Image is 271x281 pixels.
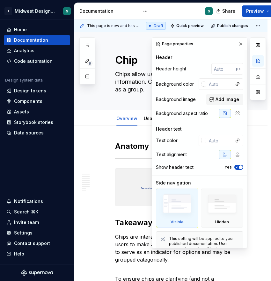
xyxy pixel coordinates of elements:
[114,69,241,95] textarea: Chips allow users to make selections or filter information. Chips are interactive and are used as...
[1,4,73,18] button: TMidwest Design SystemS
[4,56,70,66] a: Code automation
[14,130,44,136] div: Data sources
[4,117,70,127] a: Storybook stories
[14,119,53,126] div: Storybook stories
[4,107,70,117] a: Assets
[14,198,43,205] div: Notifications
[87,23,141,28] span: This page is new and has not been published yet.
[79,8,140,14] div: Documentation
[4,86,70,96] a: Design tokens
[14,98,42,104] div: Components
[116,116,137,121] a: Overview
[115,169,242,206] img: f46b6039-d352-47b1-a4ba-ff81f7f0c028.png
[14,88,46,94] div: Design tokens
[21,270,53,276] svg: Supernova Logo
[115,218,242,228] h2: Takeaways
[217,23,248,28] span: Publish changes
[114,53,241,68] textarea: Chip
[4,249,70,259] button: Help
[14,58,53,64] div: Code automation
[222,8,235,14] span: Share
[4,196,70,206] button: Notifications
[141,112,161,125] div: Usage
[66,9,68,14] div: S
[15,8,55,14] div: Midwest Design System
[4,207,70,217] button: Search ⌘K
[14,219,39,226] div: Invite team
[4,128,70,138] a: Data sources
[14,209,38,215] div: Search ⌘K
[87,61,92,66] span: 9
[213,5,239,17] button: Share
[4,96,70,106] a: Components
[14,240,50,247] div: Contact support
[144,116,158,121] a: Usage
[4,238,70,249] button: Contact support
[14,251,24,257] div: Help
[4,25,70,35] a: Home
[168,21,207,30] button: Quick preview
[114,112,140,125] div: Overview
[208,9,210,14] div: S
[14,109,29,115] div: Assets
[4,46,70,56] a: Analytics
[5,78,43,83] div: Design system data
[209,21,251,30] button: Publish changes
[14,47,34,54] div: Analytics
[4,217,70,227] a: Invite team
[14,230,33,236] div: Settings
[14,37,48,43] div: Documentation
[115,141,242,151] h2: Anatomy
[4,7,12,15] div: T
[154,23,163,28] span: Draft
[14,26,27,33] div: Home
[176,23,204,28] span: Quick preview
[115,233,242,271] p: Chips are interactive elements designed to allow users to make a selection or filter. Chips are m...
[246,8,264,14] span: Preview
[4,228,70,238] a: Settings
[4,35,70,45] a: Documentation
